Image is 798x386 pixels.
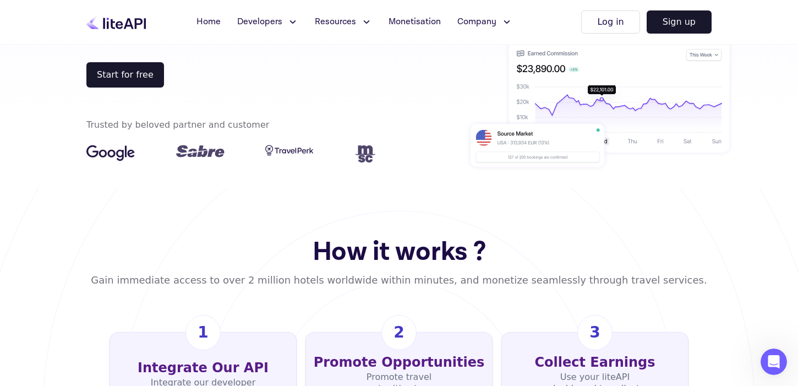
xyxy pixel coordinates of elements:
[647,10,712,34] button: Sign up
[314,354,485,371] div: Promote Opportunities
[196,15,221,29] span: Home
[237,15,282,29] span: Developers
[451,11,519,33] button: Company
[91,272,707,288] div: Gain immediate access to over 2 million hotels worldwide within minutes, and monetize seamlessly ...
[534,354,655,371] div: Collect Earnings
[393,321,404,344] div: 2
[86,62,164,88] button: Start for free
[308,11,379,33] button: Resources
[457,15,496,29] span: Company
[91,232,707,272] h2: How it works ?
[198,321,208,344] div: 1
[315,15,356,29] span: Resources
[761,349,787,375] iframe: Intercom live chat
[389,15,441,29] span: Monetisation
[581,10,640,34] button: Log in
[190,11,227,33] a: Home
[231,11,305,33] button: Developers
[86,118,269,132] div: Trusted by beloved partner and customer
[138,359,269,377] div: Integrate Our API
[382,11,447,33] a: Monetisation
[86,69,164,80] a: register
[589,321,600,344] div: 3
